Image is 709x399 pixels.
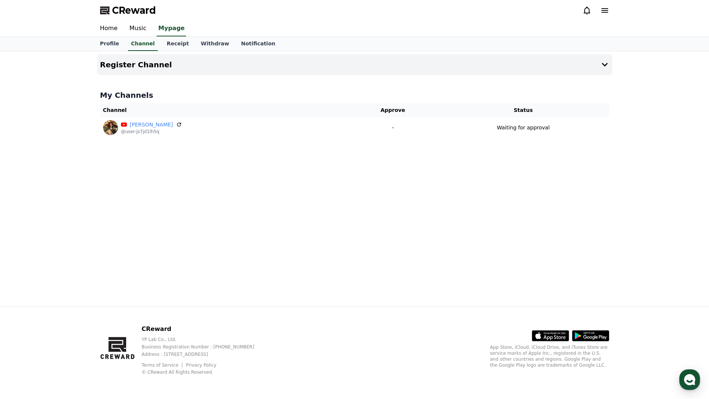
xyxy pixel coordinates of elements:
a: Music [124,21,153,36]
a: Messages [49,236,96,254]
th: Approve [348,103,438,117]
p: - [351,124,435,132]
span: Home [19,247,32,253]
h4: My Channels [100,90,609,100]
p: YP Lab Co., Ltd. [141,337,266,342]
a: Home [94,21,124,36]
a: CReward [100,4,156,16]
span: Messages [62,247,84,253]
a: Receipt [161,37,195,51]
p: @user-js7jd1lh5q [121,129,182,135]
span: CReward [112,4,156,16]
p: App Store, iCloud, iCloud Drive, and iTunes Store are service marks of Apple Inc., registered in ... [490,344,609,368]
p: CReward [141,325,266,334]
p: Address : [STREET_ADDRESS] [141,351,266,357]
a: Mypage [157,21,186,36]
p: Business Registration Number : [PHONE_NUMBER] [141,344,266,350]
a: Home [2,236,49,254]
th: Channel [100,103,348,117]
img: Alisa Farrell [103,120,118,135]
a: Terms of Service [141,363,184,368]
a: Channel [128,37,158,51]
p: © CReward All Rights Reserved. [141,369,266,375]
a: Profile [94,37,125,51]
a: Notification [235,37,281,51]
a: Settings [96,236,143,254]
button: Register Channel [97,54,612,75]
a: Withdraw [195,37,235,51]
a: Privacy Policy [186,363,217,368]
h4: Register Channel [100,61,172,69]
th: Status [437,103,609,117]
a: [PERSON_NAME] [130,121,173,129]
p: Waiting for approval [497,124,550,132]
span: Settings [110,247,128,253]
